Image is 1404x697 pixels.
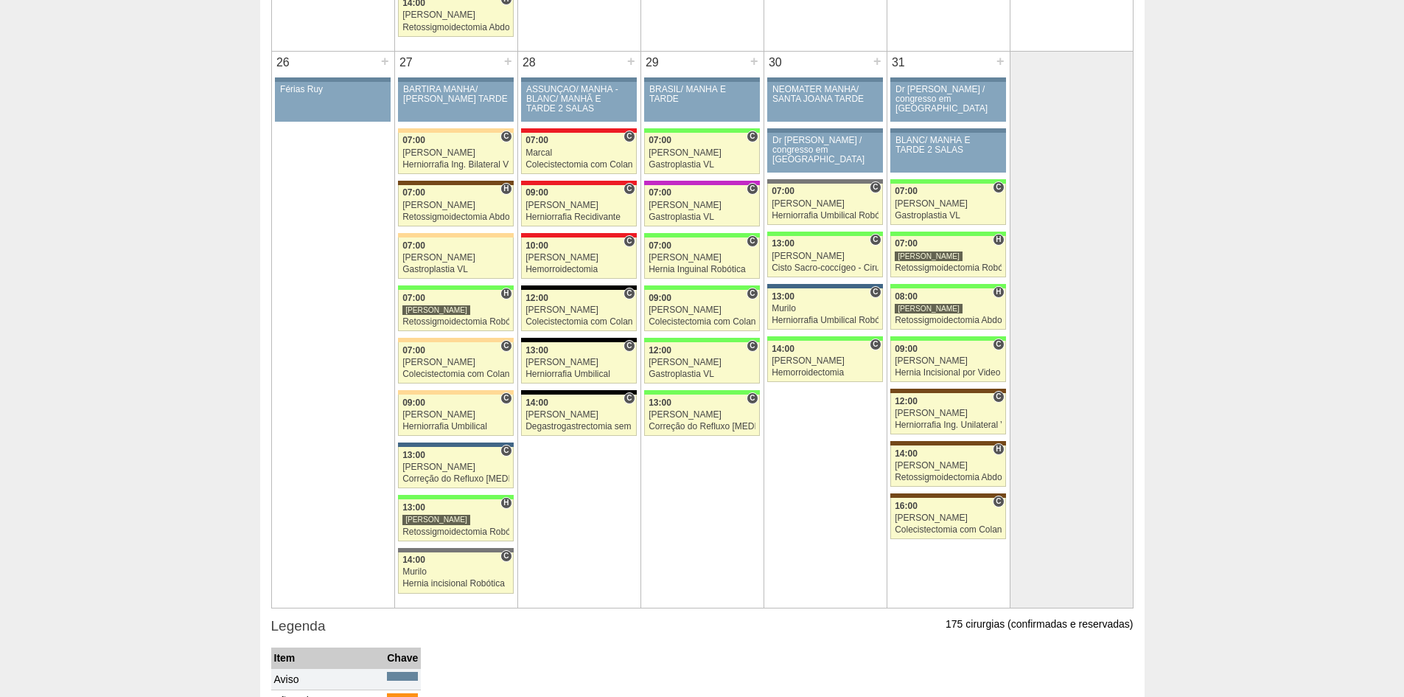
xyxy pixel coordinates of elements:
div: Key: Blanc [521,390,636,395]
span: Consultório [993,181,1004,193]
span: Hospital [993,286,1004,298]
span: Consultório [993,496,1004,507]
div: + [379,52,391,71]
div: BRASIL/ MANHÃ E TARDE [649,85,755,104]
span: Consultório [870,181,881,193]
a: C 12:00 [PERSON_NAME] Colecistectomia com Colangiografia VL [521,290,636,331]
span: Consultório [870,339,881,350]
div: Key: Aviso [767,128,882,133]
div: Key: São Luiz - Jabaquara [398,443,513,447]
a: C 07:00 [PERSON_NAME] Gastroplastia VL [644,185,759,226]
div: [PERSON_NAME] [649,305,755,315]
span: Consultório [747,131,758,142]
div: 27 [395,52,418,74]
div: Key: Brasil [890,336,1005,341]
a: C 09:00 [PERSON_NAME] Colecistectomia com Colangiografia VL [644,290,759,331]
div: [PERSON_NAME] [402,253,509,263]
div: [PERSON_NAME] [402,201,509,210]
div: Herniorrafia Ing. Unilateral VL [895,420,1002,430]
div: Key: Santa Joana [890,389,1005,393]
span: 09:00 [649,293,671,303]
a: C 07:00 [PERSON_NAME] Herniorrafia Ing. Bilateral VL [398,133,513,174]
div: Key: Santa Joana [890,493,1005,498]
a: H 07:00 [PERSON_NAME] Retossigmoidectomia Robótica [890,236,1005,277]
div: Férias Ruy [280,85,385,94]
span: 13:00 [525,345,548,356]
div: Key: Brasil [644,338,759,342]
div: Key: Aviso [767,77,882,82]
a: C 09:00 [PERSON_NAME] Hernia Incisional por Video [890,341,1005,382]
span: Consultório [624,131,635,142]
a: H 08:00 [PERSON_NAME] Retossigmoidectomia Abdominal VL [890,288,1005,330]
div: Herniorrafia Recidivante [525,212,632,222]
div: Key: Assunção [521,128,636,133]
div: Herniorrafia Ing. Bilateral VL [402,160,509,170]
th: Item [271,648,385,669]
a: Férias Ruy [275,82,390,122]
a: C 09:00 [PERSON_NAME] Herniorrafia Umbilical [398,395,513,436]
span: 13:00 [772,291,794,302]
span: 14:00 [772,344,794,354]
div: Retossigmoidectomia Abdominal VL [895,473,1002,482]
a: C 07:00 Marcal Colecistectomia com Colangiografia VL [521,133,636,174]
span: 13:00 [402,502,425,513]
a: H 13:00 [PERSON_NAME] Retossigmoidectomia Robótica [398,499,513,541]
span: Hospital [993,443,1004,455]
div: Colecistectomia com Colangiografia VL [525,160,632,170]
a: C 13:00 [PERSON_NAME] Correção do Refluxo [MEDICAL_DATA] esofágico Robótico [398,447,513,488]
span: 13:00 [772,238,794,249]
span: 12:00 [895,396,918,406]
div: Hernia incisional Robótica [402,579,509,589]
a: C 13:00 [PERSON_NAME] Herniorrafia Umbilical [521,342,636,384]
div: Key: Brasil [644,128,759,133]
div: [PERSON_NAME] [895,356,1002,366]
a: ASSUNÇÃO/ MANHÃ -BLANC/ MANHÃ E TARDE 2 SALAS [521,82,636,122]
div: Retossigmoidectomia Robótica [895,263,1002,273]
div: [PERSON_NAME] [402,358,509,367]
div: BARTIRA MANHÃ/ [PERSON_NAME] TARDE [403,85,509,104]
div: Key: Brasil [767,336,882,341]
div: Key: Bartira [398,233,513,237]
td: Aviso [271,669,385,690]
a: C 07:00 [PERSON_NAME] Colecistectomia com Colangiografia VL [398,342,513,384]
a: BARTIRA MANHÃ/ [PERSON_NAME] TARDE [398,82,513,122]
a: BLANC/ MANHÃ E TARDE 2 SALAS [890,133,1005,173]
div: Key: Bartira [398,128,513,133]
span: 07:00 [649,187,671,198]
div: Herniorrafia Umbilical Robótica [772,211,879,221]
div: [PERSON_NAME] [649,410,755,420]
div: Gastroplastia VL [649,212,755,222]
div: [PERSON_NAME] [402,462,509,472]
div: Key: Brasil [644,233,759,237]
div: + [748,52,761,71]
div: [PERSON_NAME] [525,358,632,367]
span: Consultório [993,391,1004,403]
span: 16:00 [895,501,918,511]
div: [PERSON_NAME] [402,305,470,316]
div: [PERSON_NAME] [402,148,509,158]
div: [PERSON_NAME] [895,251,963,262]
span: 13:00 [649,398,671,408]
div: Retossigmoidectomia Abdominal VL [895,316,1002,325]
a: BRASIL/ MANHÃ E TARDE [644,82,759,122]
div: ASSUNÇÃO/ MANHÃ -BLANC/ MANHÃ E TARDE 2 SALAS [526,85,632,114]
span: Hospital [500,497,511,509]
div: Correção do Refluxo [MEDICAL_DATA] esofágico Robótico [649,422,755,431]
div: Correção do Refluxo [MEDICAL_DATA] esofágico Robótico [402,474,509,484]
div: Murilo [772,304,879,313]
div: Gastroplastia VL [895,211,1002,221]
th: Chave [384,648,421,669]
span: 07:00 [402,135,425,145]
span: Consultório [500,340,511,352]
span: Hospital [500,183,511,195]
div: [PERSON_NAME] [772,252,879,261]
div: BLANC/ MANHÃ E TARDE 2 SALAS [895,136,1001,155]
div: [PERSON_NAME] [649,201,755,210]
a: C 13:00 [PERSON_NAME] Cisto Sacro-coccígeo - Cirurgia [767,236,882,277]
div: [PERSON_NAME] [525,201,632,210]
div: [PERSON_NAME] [772,356,879,366]
span: Consultório [500,550,511,562]
div: NEOMATER MANHÃ/ SANTA JOANA TARDE [772,85,878,104]
div: Gastroplastia VL [649,370,755,379]
div: Key: Brasil [644,285,759,290]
